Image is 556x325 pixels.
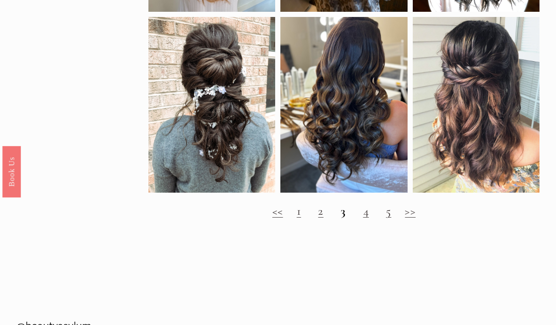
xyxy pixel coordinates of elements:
[363,204,369,218] a: 4
[405,204,416,218] a: >>
[2,146,21,197] a: Book Us
[272,204,283,218] a: <<
[297,204,301,218] a: 1
[318,204,323,218] a: 2
[341,204,346,218] strong: 3
[386,204,391,218] a: 5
